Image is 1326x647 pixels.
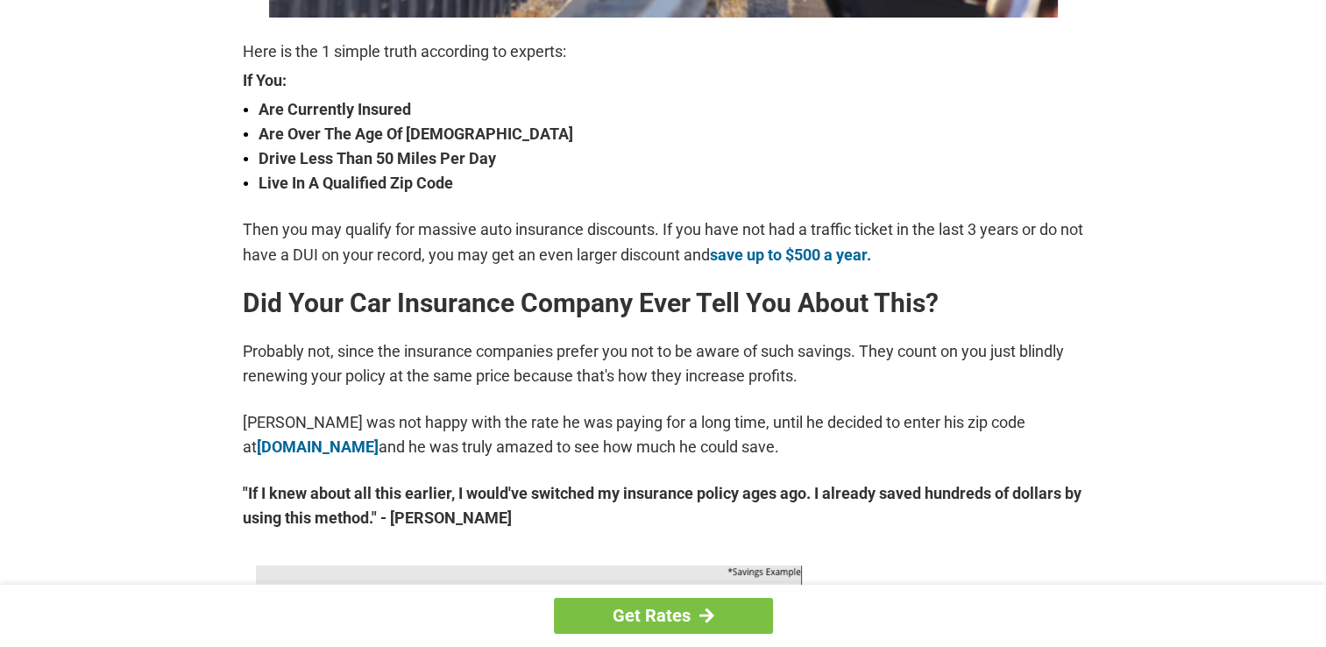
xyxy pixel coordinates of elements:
strong: Live In A Qualified Zip Code [259,171,1084,196]
strong: Are Currently Insured [259,97,1084,122]
p: [PERSON_NAME] was not happy with the rate he was paying for a long time, until he decided to ente... [243,410,1084,459]
a: [DOMAIN_NAME] [257,437,379,456]
p: Then you may qualify for massive auto insurance discounts. If you have not had a traffic ticket i... [243,217,1084,267]
p: Here is the 1 simple truth according to experts: [243,39,1084,64]
a: Get Rates [554,598,773,634]
strong: "If I knew about all this earlier, I would've switched my insurance policy ages ago. I already sa... [243,481,1084,530]
strong: Drive Less Than 50 Miles Per Day [259,146,1084,171]
h2: Did Your Car Insurance Company Ever Tell You About This? [243,289,1084,317]
a: save up to $500 a year. [710,245,871,264]
strong: Are Over The Age Of [DEMOGRAPHIC_DATA] [259,122,1084,146]
p: Probably not, since the insurance companies prefer you not to be aware of such savings. They coun... [243,339,1084,388]
strong: If You: [243,73,1084,89]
